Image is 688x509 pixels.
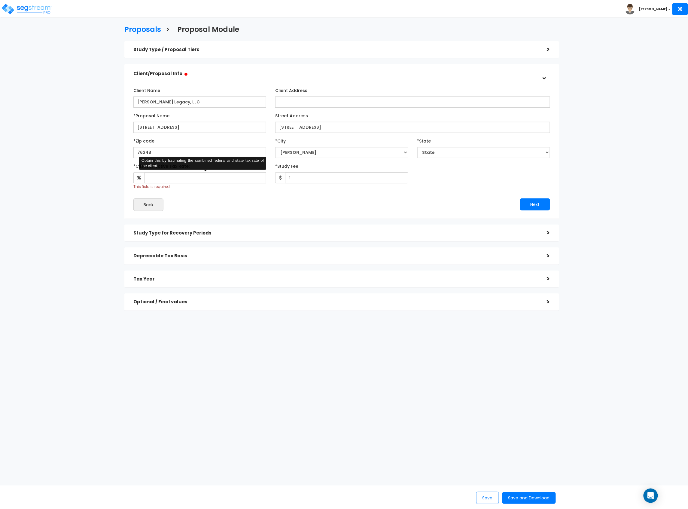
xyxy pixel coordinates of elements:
[133,198,163,211] button: Back
[520,198,550,210] button: Next
[275,85,307,94] label: Client Address
[173,20,239,38] a: Proposal Module
[133,70,538,78] h5: Client/Proposal Info
[275,136,286,144] label: *City
[133,277,538,282] h5: Tax Year
[625,4,635,14] img: avatar.png
[133,231,538,236] h5: Study Type for Recovery Periods
[417,136,431,144] label: *State
[133,47,538,52] h5: Study Type / Proposal Tiers
[177,26,239,35] h3: Proposal Module
[538,228,550,238] div: >
[133,299,538,305] h5: Optional / Final values
[133,111,169,119] label: *Proposal Name
[1,3,52,15] img: logo_pro_r.png
[133,85,160,94] label: Client Name
[275,161,298,169] label: *Study Fee
[139,157,266,170] div: Obtain this by Estimating the combined federal and state tax rate of the client.
[644,489,658,503] div: Open Intercom Messenger
[538,274,550,284] div: >
[133,184,171,189] small: This field is required.
[538,251,550,261] div: >
[275,111,308,119] label: Street Address
[133,161,190,169] label: *Client Effective Tax Rate:
[166,26,170,35] h3: >
[133,136,154,144] label: *Zip code
[133,253,538,259] h5: Depreciable Tax Basis
[639,7,668,11] b: [PERSON_NAME]
[539,68,549,80] div: >
[120,20,161,38] a: Proposals
[502,492,556,504] button: Save and Download
[184,69,188,78] span: ●
[476,492,499,504] button: Save
[538,45,550,54] div: >
[124,26,161,35] h3: Proposals
[538,297,550,307] div: >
